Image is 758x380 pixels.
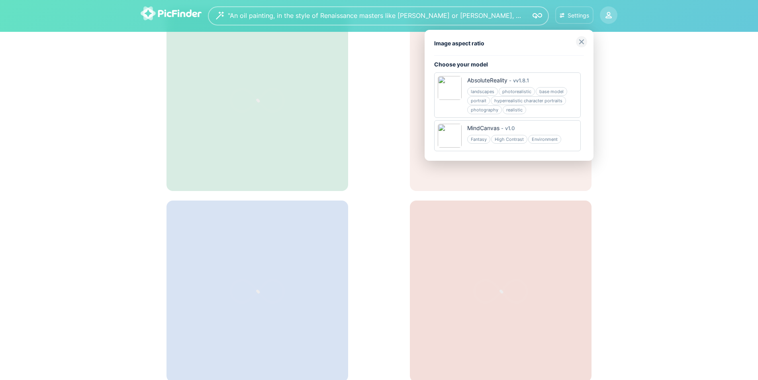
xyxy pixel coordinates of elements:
div: photography [467,105,502,114]
div: MindCanvas [467,124,499,132]
div: portrait [467,96,490,105]
div: AbsoluteReality [467,76,507,84]
img: close-grey.svg [576,36,587,47]
div: - [507,76,513,84]
div: realistic [503,105,526,114]
div: hyperrealistic character portraits [491,96,566,105]
img: 68361c9274fc8-1200x1509.jpg [438,76,462,100]
div: base model [536,87,567,96]
div: Image aspect ratio [434,39,584,47]
div: photorealistic [499,87,535,96]
div: Environment [528,135,561,144]
div: - [499,124,505,132]
div: Fantasy [467,135,490,144]
div: Choose your model [434,60,584,68]
div: landscapes [467,87,498,96]
div: v v1.8.1 [513,76,529,84]
div: High Contrast [491,135,527,144]
img: 6563a2d355b76-2048x2048.jpg [438,124,462,148]
div: v 1.0 [505,124,515,132]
